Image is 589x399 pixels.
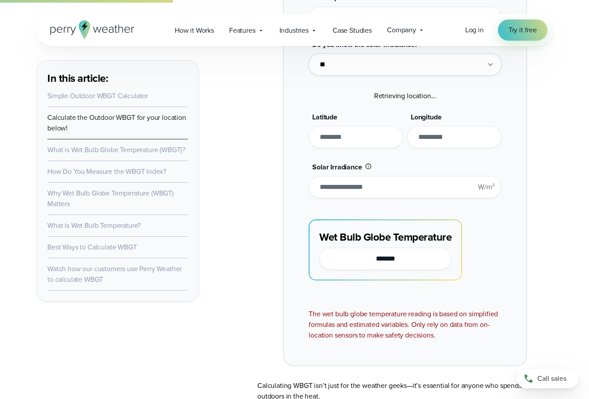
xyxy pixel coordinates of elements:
span: Solar Irradiance [312,162,362,172]
span: Company [387,25,416,35]
a: Why Wet Bulb Globe Temperature (WBGT) Matters [47,188,174,209]
span: Retrieving location... [374,91,436,101]
h3: In this article: [47,71,188,85]
a: Watch how our customers use Perry Weather to calculate WBGT [47,264,182,284]
span: Industries [279,25,309,36]
a: Best Ways to Calculate WBGT [47,242,137,252]
a: How it Works [167,21,222,39]
a: Try it free [498,19,547,41]
a: Case Studies [325,21,379,39]
span: How it Works [175,25,214,36]
span: Latitude [312,112,337,122]
a: Simple Outdoor WBGT Calculator [47,91,148,101]
span: Longitude [411,112,442,122]
a: How Do You Measure the WBGT Index? [47,166,166,176]
a: What is Wet Bulb Globe Temperature (WBGT)? [47,145,185,155]
a: Log in [465,25,484,35]
span: Try it free [509,25,537,35]
a: What is Wet Bulb Temperature? [47,220,141,230]
span: Call sales [537,373,566,384]
a: Call sales [516,369,578,388]
span: Case Studies [333,25,372,36]
span: Features [229,25,256,36]
a: Calculate the Outdoor WBGT for your location below! [47,112,186,133]
div: The wet bulb globe temperature reading is based on simplified formulas and estimated variables. O... [309,309,501,341]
